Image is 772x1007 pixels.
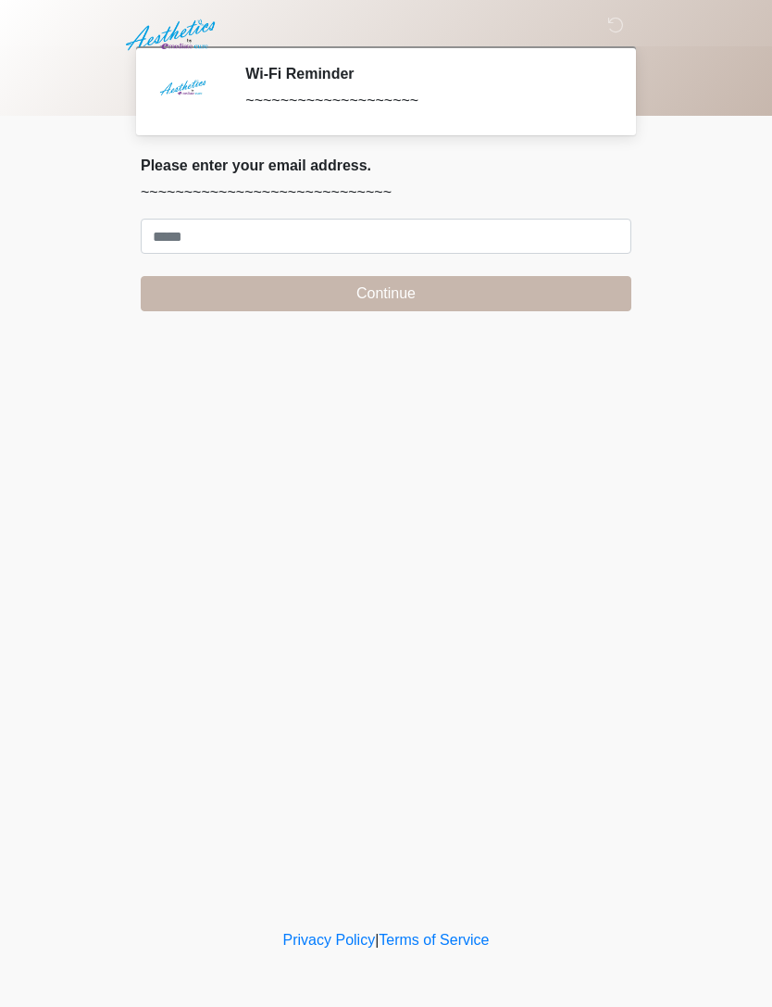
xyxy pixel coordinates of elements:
a: Terms of Service [379,932,489,948]
p: ~~~~~~~~~~~~~~~~~~~~~~~~~~~~~ [141,182,631,204]
div: ~~~~~~~~~~~~~~~~~~~~ [245,90,604,112]
img: Agent Avatar [155,65,210,120]
h2: Wi-Fi Reminder [245,65,604,82]
button: Continue [141,276,631,311]
h2: Please enter your email address. [141,157,631,174]
a: | [375,932,379,948]
img: Aesthetics by Emediate Cure Logo [122,14,223,57]
a: Privacy Policy [283,932,376,948]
